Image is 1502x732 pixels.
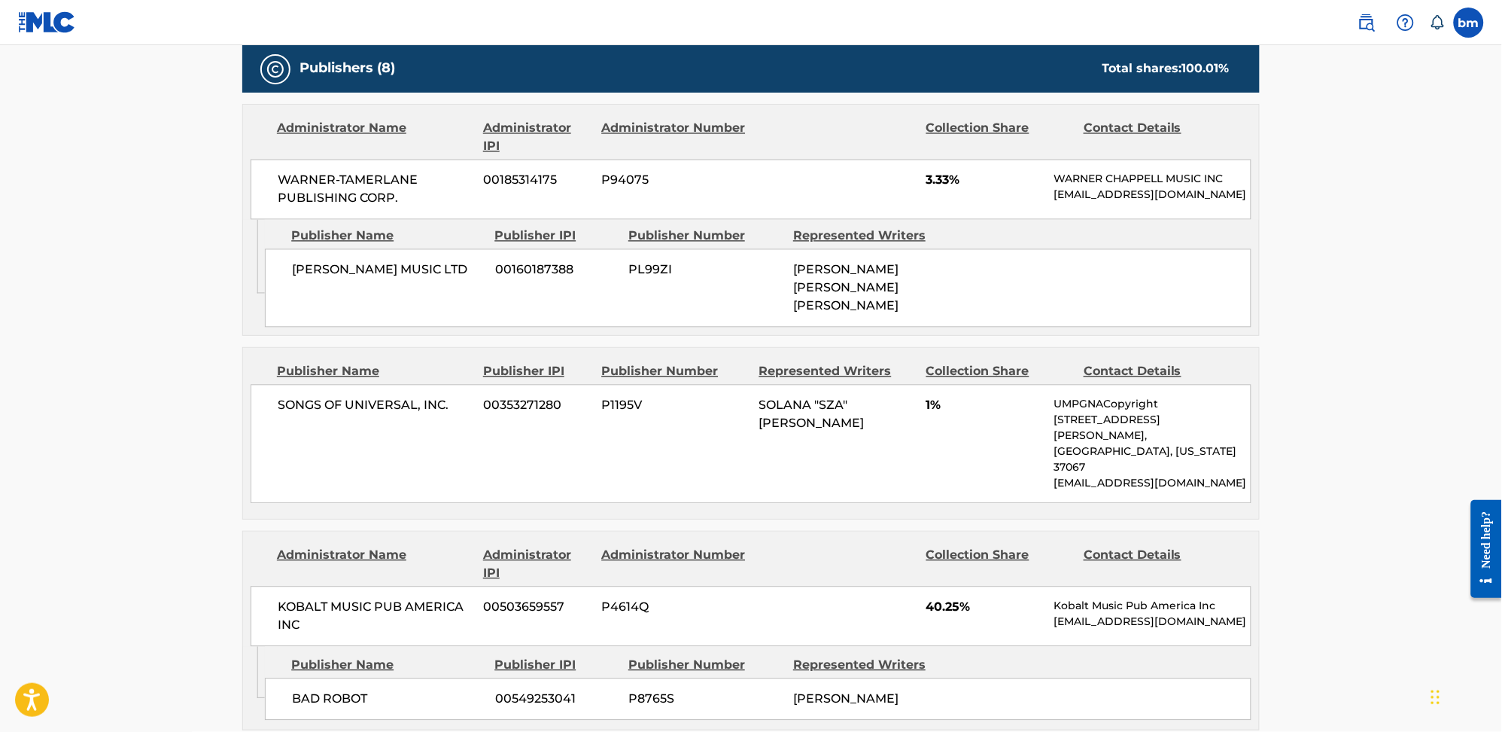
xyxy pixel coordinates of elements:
[1182,62,1230,76] span: 100.01 %
[926,120,1072,156] div: Collection Share
[277,363,472,381] div: Publisher Name
[484,397,591,415] span: 00353271280
[926,599,1043,617] span: 40.25%
[292,261,484,279] span: [PERSON_NAME] MUSIC LTD
[602,172,748,190] span: P94075
[926,172,1043,190] span: 3.33%
[793,227,947,246] div: Represented Writers
[1460,488,1502,609] iframe: Resource Center
[628,227,782,246] div: Publisher Number
[291,227,483,246] div: Publisher Name
[1084,547,1230,583] div: Contact Details
[1084,120,1230,156] div: Contact Details
[628,691,782,709] span: P8765S
[926,363,1072,381] div: Collection Share
[1102,60,1230,78] div: Total shares:
[483,363,590,381] div: Publisher IPI
[793,657,947,675] div: Represented Writers
[601,363,747,381] div: Publisher Number
[1397,14,1415,32] img: help
[1054,413,1251,444] p: [STREET_ADDRESS][PERSON_NAME],
[494,227,617,246] div: Publisher IPI
[1054,599,1251,615] p: Kobalt Music Pub America Inc
[18,11,76,33] img: MLC Logo
[1454,8,1484,38] div: User Menu
[602,397,748,415] span: P1195V
[495,261,617,279] span: 00160187388
[793,692,898,706] span: [PERSON_NAME]
[291,657,483,675] div: Publisher Name
[1054,397,1251,413] p: UMPGNACopyright
[1054,444,1251,476] p: [GEOGRAPHIC_DATA], [US_STATE] 37067
[1054,188,1251,203] p: [EMAIL_ADDRESS][DOMAIN_NAME]
[483,120,590,156] div: Administrator IPI
[278,397,473,415] span: SONGS OF UNIVERSAL, INC.
[292,691,484,709] span: BAD ROBOT
[494,657,617,675] div: Publisher IPI
[1054,476,1251,492] p: [EMAIL_ADDRESS][DOMAIN_NAME]
[484,599,591,617] span: 00503659557
[483,547,590,583] div: Administrator IPI
[266,60,284,78] img: Publishers
[278,172,473,208] span: WARNER-TAMERLANE PUBLISHING CORP.
[1054,615,1251,630] p: [EMAIL_ADDRESS][DOMAIN_NAME]
[495,691,617,709] span: 00549253041
[793,263,898,313] span: [PERSON_NAME] [PERSON_NAME] [PERSON_NAME]
[628,261,782,279] span: PL99ZI
[601,120,747,156] div: Administrator Number
[1351,8,1382,38] a: Public Search
[1431,675,1440,720] div: Drag
[628,657,782,675] div: Publisher Number
[1430,15,1445,30] div: Notifications
[926,397,1043,415] span: 1%
[759,398,865,431] span: SOLANA "SZA" [PERSON_NAME]
[1054,172,1251,188] p: WARNER CHAPPELL MUSIC INC
[759,363,915,381] div: Represented Writers
[1358,14,1376,32] img: search
[278,599,473,635] span: KOBALT MUSIC PUB AMERICA INC
[601,547,747,583] div: Administrator Number
[299,60,395,78] h5: Publishers (8)
[1391,8,1421,38] div: Help
[484,172,591,190] span: 00185314175
[277,547,472,583] div: Administrator Name
[926,547,1072,583] div: Collection Share
[277,120,472,156] div: Administrator Name
[1427,660,1502,732] iframe: Chat Widget
[602,599,748,617] span: P4614Q
[1084,363,1230,381] div: Contact Details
